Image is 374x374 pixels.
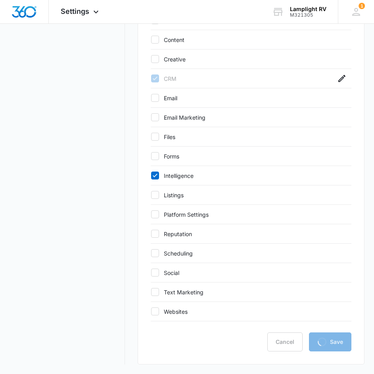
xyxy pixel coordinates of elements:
label: Social [151,269,337,277]
label: Text Marketing [151,288,337,296]
label: Platform Settings [151,210,337,219]
label: Email [151,94,337,102]
span: 1 [359,3,365,9]
label: Websites [151,307,337,316]
label: Files [151,133,337,141]
label: Email Marketing [151,113,337,122]
div: account id [290,12,326,18]
label: Intelligence [151,172,337,180]
label: Scheduling [151,249,337,258]
span: Settings [61,7,89,15]
label: Forms [151,152,337,160]
label: Content [151,36,337,44]
div: notifications count [359,3,365,9]
label: Reputation [151,230,337,238]
label: CRM [151,74,337,83]
div: account name [290,6,326,12]
label: Listings [151,191,337,199]
label: Creative [151,55,337,63]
